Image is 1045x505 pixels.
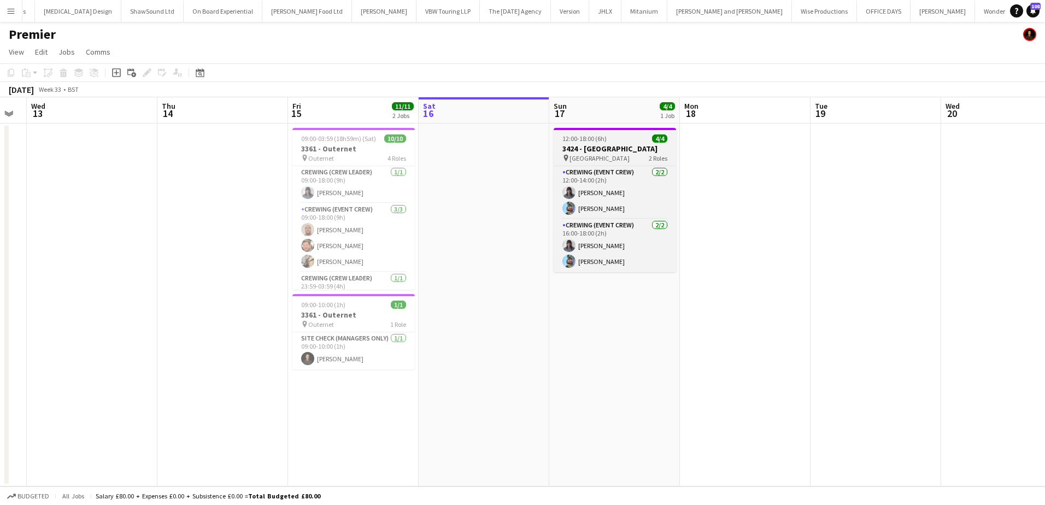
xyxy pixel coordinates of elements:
button: Wise Productions [792,1,857,22]
span: Outernet [308,320,334,328]
a: 108 [1026,4,1040,17]
span: Mon [684,101,698,111]
button: [PERSON_NAME] and [PERSON_NAME] [667,1,792,22]
h3: 3361 - Outernet [292,310,415,320]
button: OFFICE DAYS [857,1,911,22]
button: Budgeted [5,490,51,502]
a: Edit [31,45,52,59]
app-job-card: 09:00-10:00 (1h)1/13361 - Outernet Outernet1 RoleSite Check (Managers Only)1/109:00-10:00 (1h)[PE... [292,294,415,369]
app-job-card: 12:00-18:00 (6h)4/43424 - [GEOGRAPHIC_DATA] [GEOGRAPHIC_DATA]2 RolesCrewing (Event Crew)2/212:00-... [554,128,676,272]
button: [PERSON_NAME] [911,1,975,22]
span: 108 [1030,3,1041,10]
span: 4/4 [660,102,675,110]
app-card-role: Crewing (Crew Leader)1/123:59-03:59 (4h) [292,272,415,309]
button: On Board Experiential [184,1,262,22]
span: 09:00-10:00 (1h) [301,301,345,309]
app-card-role: Crewing (Event Crew)2/216:00-18:00 (2h)[PERSON_NAME][PERSON_NAME] [554,219,676,272]
span: 2 Roles [649,154,667,162]
span: [GEOGRAPHIC_DATA] [570,154,630,162]
h3: 3361 - Outernet [292,144,415,154]
span: Thu [162,101,175,111]
span: 12:00-18:00 (6h) [562,134,607,143]
span: View [9,47,24,57]
span: Sat [423,101,436,111]
button: [MEDICAL_DATA] Design [35,1,121,22]
span: Edit [35,47,48,57]
span: Sun [554,101,567,111]
span: Jobs [58,47,75,57]
span: 1/1 [391,301,406,309]
span: 13 [30,107,45,120]
span: Comms [86,47,110,57]
button: VBW Touring LLP [416,1,480,22]
h1: Premier [9,26,56,43]
span: All jobs [60,492,86,500]
span: Fri [292,101,301,111]
button: [PERSON_NAME] Food Ltd [262,1,352,22]
span: Tue [815,101,827,111]
h3: 3424 - [GEOGRAPHIC_DATA] [554,144,676,154]
span: 1 Role [390,320,406,328]
span: 11/11 [392,102,414,110]
span: 4/4 [652,134,667,143]
span: Budgeted [17,492,49,500]
button: Mitanium [621,1,667,22]
app-card-role: Crewing (Crew Leader)1/109:00-18:00 (9h)[PERSON_NAME] [292,166,415,203]
div: [DATE] [9,84,34,95]
span: 4 Roles [388,154,406,162]
button: Version [551,1,589,22]
span: Wed [946,101,960,111]
a: View [4,45,28,59]
button: ShawSound Ltd [121,1,184,22]
span: 19 [813,107,827,120]
span: 16 [421,107,436,120]
div: Salary £80.00 + Expenses £0.00 + Subsistence £0.00 = [96,492,320,500]
span: Wed [31,101,45,111]
span: 17 [552,107,567,120]
div: BST [68,85,79,93]
button: [PERSON_NAME] [352,1,416,22]
span: 09:00-03:59 (18h59m) (Sat) [301,134,376,143]
span: 14 [160,107,175,120]
app-user-avatar: Ash Grimmer [1023,28,1036,41]
button: Wonderland [975,1,1028,22]
app-job-card: 09:00-03:59 (18h59m) (Sat)10/103361 - Outernet Outernet4 RolesCrewing (Crew Leader)1/109:00-18:00... [292,128,415,290]
div: 1 Job [660,111,674,120]
button: The [DATE] Agency [480,1,551,22]
a: Jobs [54,45,79,59]
app-card-role: Crewing (Event Crew)2/212:00-14:00 (2h)[PERSON_NAME][PERSON_NAME] [554,166,676,219]
span: Outernet [308,154,334,162]
span: Total Budgeted £80.00 [248,492,320,500]
span: Week 33 [36,85,63,93]
span: 20 [944,107,960,120]
a: Comms [81,45,115,59]
app-card-role: Crewing (Event Crew)3/309:00-18:00 (9h)[PERSON_NAME][PERSON_NAME][PERSON_NAME] [292,203,415,272]
button: JHLX [589,1,621,22]
span: 15 [291,107,301,120]
span: 18 [683,107,698,120]
app-card-role: Site Check (Managers Only)1/109:00-10:00 (1h)[PERSON_NAME] [292,332,415,369]
div: 2 Jobs [392,111,413,120]
span: 10/10 [384,134,406,143]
